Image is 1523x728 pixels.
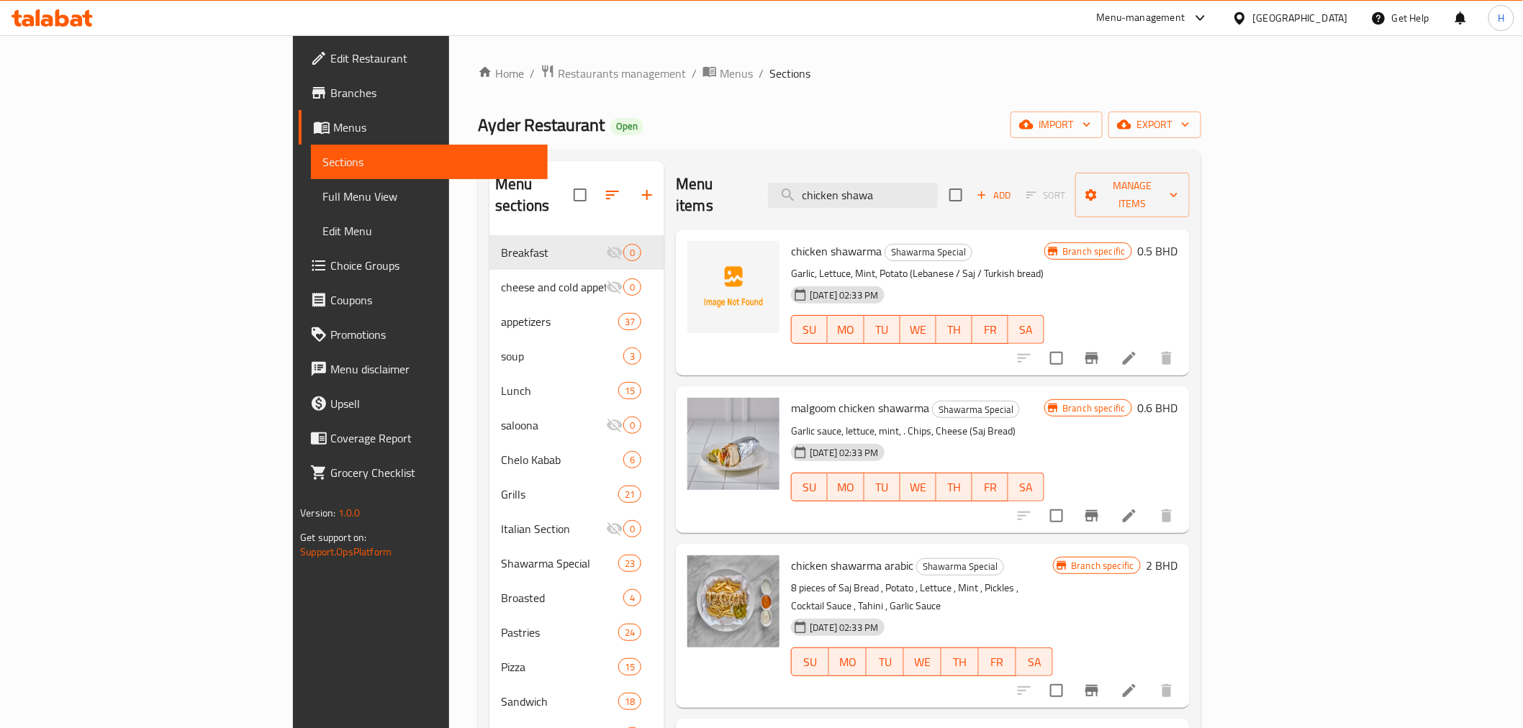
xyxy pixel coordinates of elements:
span: 21 [619,488,641,501]
span: MO [835,652,861,673]
span: chicken shawarma [791,240,882,262]
span: 24 [619,626,641,640]
span: SU [797,652,823,673]
div: soup3 [489,339,664,373]
span: Shawarma Special [885,244,972,260]
div: Sandwich18 [489,684,664,719]
button: SU [791,647,829,676]
span: Grocery Checklist [330,464,535,481]
span: Branches [330,84,535,101]
span: Add item [971,184,1017,206]
span: Sandwich [501,693,618,710]
span: Lunch [501,382,618,399]
div: items [618,313,641,330]
button: SA [1008,473,1044,501]
button: Add section [630,178,664,212]
img: chicken shawarma [687,241,779,333]
span: Sections [322,153,535,170]
button: TH [936,473,972,501]
svg: Inactive section [606,244,623,261]
span: H [1498,10,1504,26]
a: Choice Groups [299,248,547,283]
div: Open [610,118,643,135]
span: import [1022,116,1091,134]
a: Edit menu item [1121,350,1138,367]
span: soup [501,347,623,365]
div: items [623,451,641,468]
span: Add [975,187,1013,204]
span: SA [1014,319,1039,340]
input: search [768,183,938,208]
span: 4 [624,591,641,605]
span: 0 [624,419,641,432]
a: Full Menu View [311,179,547,214]
span: FR [978,477,1003,498]
span: Chelo Kabab [501,451,623,468]
div: Pizza15 [489,650,664,684]
span: [DATE] 02:33 PM [804,621,884,634]
p: 8 pieces of Saj Bread , Potato , Lettuce , Mint , Pickles , Cocktail Sauce , Tahini , Garlic Sauce [791,579,1053,615]
a: Menus [702,64,753,83]
h2: Menu items [676,173,751,217]
p: Garlic sauce, lettuce, mint, . Chips, Cheese (Saj Bread) [791,422,1044,440]
li: / [759,65,764,82]
span: saloona [501,417,606,434]
button: Manage items [1075,173,1190,217]
span: Breakfast [501,244,606,261]
span: WE [910,652,936,673]
span: Pastries [501,624,618,641]
button: Branch-specific-item [1075,673,1109,708]
a: Edit menu item [1121,682,1138,699]
button: WE [904,647,941,676]
a: Branches [299,76,547,110]
div: items [623,244,641,261]
span: WE [906,477,931,498]
span: 15 [619,660,641,674]
div: Breakfast0 [489,235,664,270]
div: Menu-management [1097,9,1185,27]
button: delete [1149,673,1184,708]
span: Shawarma Special [917,558,1003,575]
span: Shawarma Special [501,555,618,572]
div: Italian Section [501,520,606,537]
button: export [1108,112,1201,138]
button: import [1011,112,1103,138]
span: Branch specific [1057,245,1131,258]
span: appetizers [501,313,618,330]
button: MO [828,315,864,344]
span: Branch specific [1057,401,1131,415]
button: delete [1149,499,1184,533]
img: chicken shawarma arabic [687,555,779,647]
span: chicken shawarma arabic [791,555,913,576]
span: MO [833,477,858,498]
a: Grocery Checklist [299,455,547,490]
button: MO [828,473,864,501]
a: Promotions [299,317,547,352]
button: FR [972,315,1008,344]
span: Grills [501,486,618,503]
div: Pizza [501,658,618,675]
span: Broasted [501,589,623,606]
div: Shawarma Special [916,558,1004,575]
a: Sections [311,145,547,179]
div: items [618,624,641,641]
span: Shawarma Special [933,401,1019,418]
span: FR [985,652,1011,673]
button: TU [867,647,904,676]
span: 0 [624,246,641,260]
svg: Inactive section [606,417,623,434]
div: Shawarma Special [885,244,972,261]
span: cheese and cold appetizers [501,278,606,296]
div: saloona0 [489,408,664,442]
span: 0 [624,522,641,536]
span: Upsell [330,395,535,412]
a: Menus [299,110,547,145]
button: SA [1008,315,1044,344]
button: SU [791,473,828,501]
img: malgoom chicken shawarma [687,398,779,490]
